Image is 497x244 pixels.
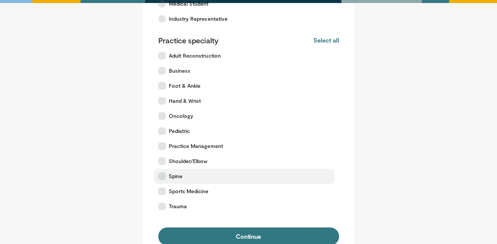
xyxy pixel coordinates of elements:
[169,142,223,150] span: Practice Management
[169,15,228,23] span: Industry Representative
[169,112,194,120] span: Oncology
[169,203,187,210] span: Trauma
[169,52,221,59] span: Adult Reconstruction
[169,82,201,90] span: Foot & Ankle
[169,157,208,165] span: Shoulder/Elbow
[169,127,190,135] span: Pediatric
[169,172,182,180] span: Spine
[158,35,219,45] p: Practice specialty
[169,188,209,195] span: Sports Medicine
[169,67,191,75] span: Business
[313,36,339,44] button: Select all
[169,97,201,105] span: Hand & Wrist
